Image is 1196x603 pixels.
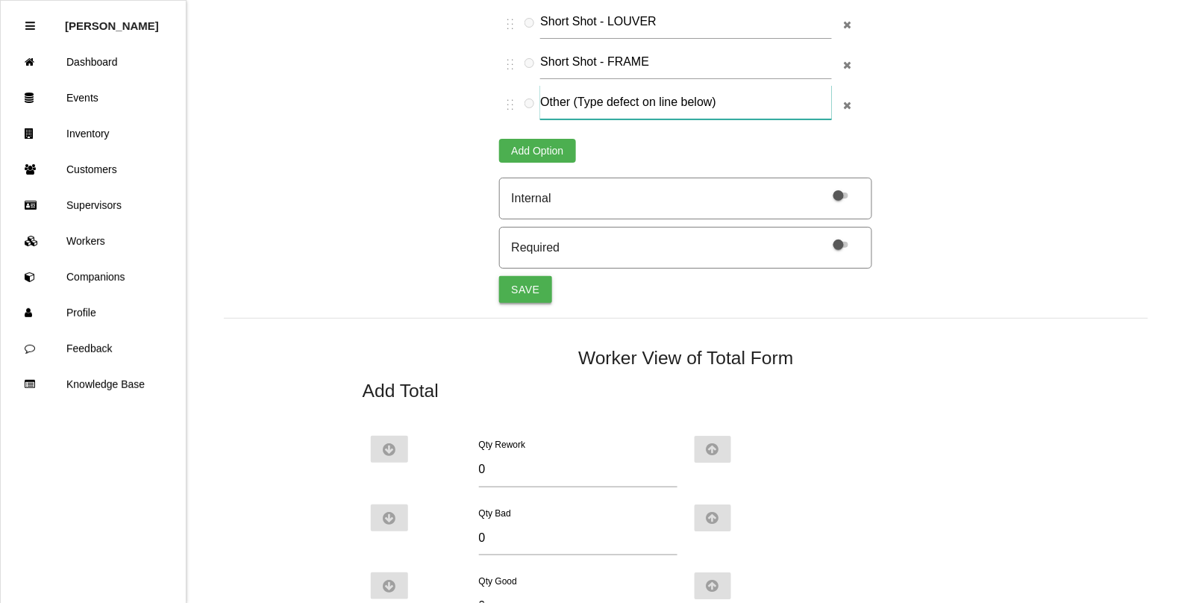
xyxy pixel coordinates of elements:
h5: Worker View of Total Form [224,348,1148,368]
a: Workers [1,223,186,259]
a: Profile [1,295,186,331]
a: Knowledge Base [1,366,186,402]
label: Qty Bad [479,508,511,519]
a: Feedback [1,331,186,366]
a: Dashboard [1,44,186,80]
div: Close [25,8,35,44]
div: Required [511,239,560,257]
a: Supervisors [1,187,186,223]
button: Save [499,276,551,303]
div: Internal [511,190,551,207]
p: Rosie Blandino [65,8,159,32]
a: Inventory [1,116,186,151]
div: Internal will hide field from customer view [499,178,872,219]
a: Customers [1,151,186,187]
a: Companions [1,259,186,295]
button: Add Option [499,139,575,163]
div: Required will ensure answer is provided [499,227,872,269]
label: Qty Rework [479,440,526,450]
h5: Add Total [363,381,1009,401]
label: Qty Good [479,576,517,587]
a: Events [1,80,186,116]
